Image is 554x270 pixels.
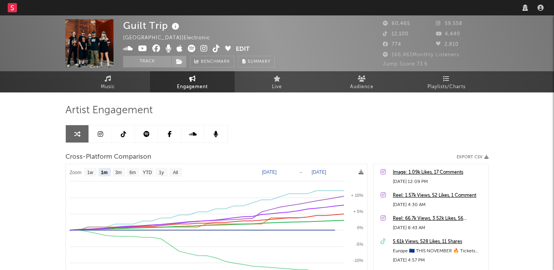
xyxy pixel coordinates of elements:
button: Edit [236,45,250,54]
a: Image: 1.09k Likes, 17 Comments [393,168,484,177]
text: 3m [115,170,122,175]
span: Artist Engagement [65,106,153,115]
text: -5% [355,242,363,247]
text: 0% [357,225,363,230]
span: Audience [350,82,374,92]
span: Live [272,82,282,92]
text: + 5% [354,209,364,214]
span: 59,558 [436,21,462,26]
div: [DATE] 12:09 PM [393,177,484,186]
a: Benchmark [190,56,234,67]
span: Summary [248,60,270,64]
a: Music [65,71,150,92]
div: [DATE] 4:57 PM [393,256,484,265]
span: 2,810 [436,42,459,47]
a: Engagement [150,71,235,92]
a: 5.61k Views, 528 Likes, 11 Shares [393,237,484,247]
div: [DATE] 4:30 AM [393,200,484,210]
text: + 10% [351,193,364,198]
text: 1m [101,170,107,175]
span: 4,440 [436,32,460,37]
a: Playlists/Charts [404,71,489,92]
text: YTD [143,170,152,175]
span: 60,465 [383,21,410,26]
text: Zoom [70,170,82,175]
text: 1y [159,170,164,175]
text: 1w [87,170,93,175]
a: Reel: 66.7k Views, 3.52k Likes, 56 Comments [393,214,484,223]
a: Audience [319,71,404,92]
span: Cross-Platform Comparison [65,153,151,162]
span: Jump Score: 73.6 [383,62,428,67]
text: [DATE] [312,169,326,175]
div: [DATE] 8:43 AM [393,223,484,233]
div: Guilt Trip [123,19,181,32]
text: [DATE] [262,169,277,175]
span: Music [101,82,115,92]
button: Export CSV [457,155,489,159]
span: Benchmark [201,57,230,67]
button: Track [123,56,171,67]
button: Summary [238,56,275,67]
a: Reel: 1.57k Views, 52 Likes, 1 Comment [393,191,484,200]
div: Europe 🇪🇺 THIS NOVEMBER 🔥 Tickets flying out! Link in bio ☝️ #metal #hc #heavymetal [393,247,484,256]
text: 6m [130,170,136,175]
text: All [173,170,178,175]
text: → [299,169,303,175]
a: Live [235,71,319,92]
span: Engagement [177,82,208,92]
span: 166,461 Monthly Listeners [383,52,459,57]
span: Playlists/Charts [427,82,466,92]
span: 12,100 [383,32,409,37]
span: 774 [383,42,401,47]
text: -10% [353,258,363,263]
div: [GEOGRAPHIC_DATA] | Electronic [123,34,219,43]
